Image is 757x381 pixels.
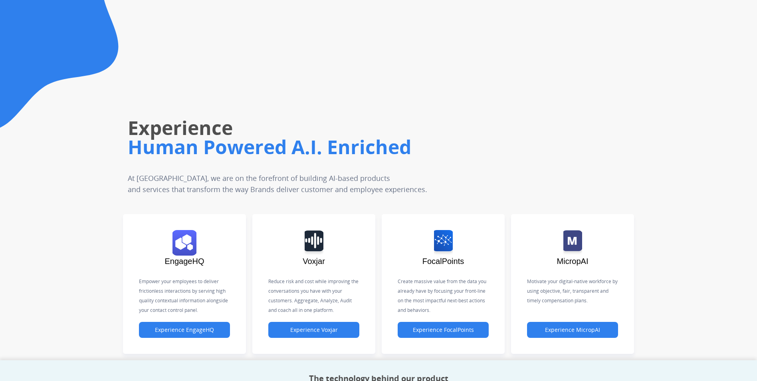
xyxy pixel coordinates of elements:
a: Experience FocalPoints [398,327,489,333]
button: Experience Voxjar [268,322,359,338]
a: Experience EngageHQ [139,327,230,333]
p: Empower your employees to deliver frictionless interactions by serving high quality contextual in... [139,277,230,315]
p: Reduce risk and cost while improving the conversations you have with your customers. Aggregate, A... [268,277,359,315]
span: Voxjar [303,257,325,266]
p: Motivate your digital-native workforce by using objective, fair, transparent and timely compensat... [527,277,618,306]
p: Create massive value from the data you already have by focusing your front-line on the most impac... [398,277,489,315]
h1: Experience [128,115,535,141]
button: Experience MicropAI [527,322,618,338]
a: Experience Voxjar [268,327,359,333]
p: At [GEOGRAPHIC_DATA], we are on the forefront of building AI-based products and services that tra... [128,173,484,195]
img: logo [172,230,196,256]
span: MicropAI [557,257,589,266]
button: Experience EngageHQ [139,322,230,338]
h1: Human Powered A.I. Enriched [128,134,535,160]
img: logo [434,230,453,256]
img: logo [305,230,323,256]
a: Experience MicropAI [527,327,618,333]
img: logo [563,230,582,256]
span: EngageHQ [165,257,204,266]
span: FocalPoints [422,257,464,266]
button: Experience FocalPoints [398,322,489,338]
